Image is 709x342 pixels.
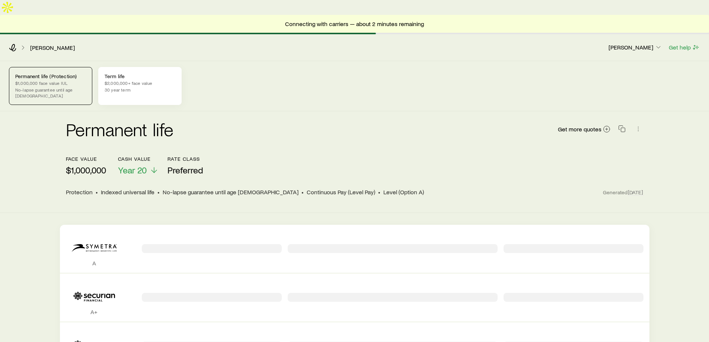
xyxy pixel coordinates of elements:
[66,120,174,138] h2: Permanent life
[118,165,147,175] span: Year 20
[15,73,86,79] p: Permanent life (Protection)
[301,188,304,196] span: •
[66,259,122,267] p: A
[167,156,203,176] button: Rate ClassPreferred
[66,308,122,316] p: A+
[307,188,375,196] span: Continuous Pay (Level Pay)
[96,188,98,196] span: •
[15,87,86,99] p: No-lapse guarantee until age [DEMOGRAPHIC_DATA]
[105,80,175,86] p: $2,000,000+ face value
[167,165,203,175] span: Preferred
[608,43,662,52] button: [PERSON_NAME]
[603,189,643,196] span: Generated
[15,80,86,86] p: $1,000,000 face value IUL
[105,87,175,93] p: 30 year term
[383,188,424,196] span: Level (Option A)
[118,156,159,162] p: Cash Value
[118,156,159,176] button: Cash ValueYear 20
[9,67,92,105] a: Permanent life (Protection)$1,000,000 face value IULNo-lapse guarantee until age [DEMOGRAPHIC_DATA]
[66,188,93,196] span: Protection
[98,67,182,105] a: Term life$2,000,000+ face value30 year term
[66,156,106,162] p: face value
[101,188,154,196] span: Indexed universal life
[285,20,424,28] span: Connecting with carriers — about 2 minutes remaining
[105,73,175,79] p: Term life
[609,44,662,51] p: [PERSON_NAME]
[163,188,298,196] span: No-lapse guarantee until age [DEMOGRAPHIC_DATA]
[558,126,601,132] span: Get more quotes
[30,44,75,51] a: [PERSON_NAME]
[157,188,160,196] span: •
[558,125,611,134] a: Get more quotes
[628,189,643,196] span: [DATE]
[668,43,700,52] button: Get help
[378,188,380,196] span: •
[66,165,106,175] p: $1,000,000
[167,156,203,162] p: Rate Class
